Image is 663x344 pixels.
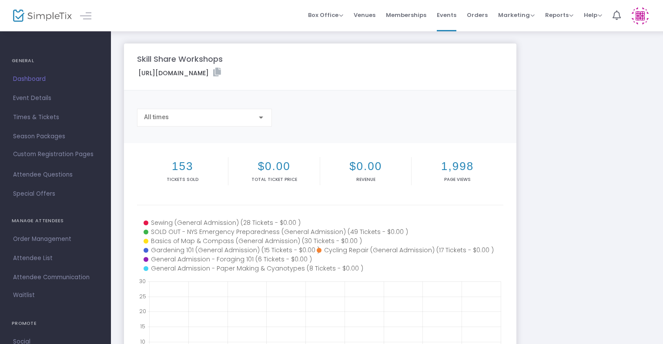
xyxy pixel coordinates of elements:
span: Custom Registration Pages [13,150,94,159]
span: Dashboard [13,73,98,85]
span: Order Management [13,234,98,245]
span: Waitlist [13,291,35,300]
span: Marketing [498,11,535,19]
h4: GENERAL [12,52,99,70]
h2: $0.00 [322,160,409,173]
span: Special Offers [13,188,98,200]
span: Help [584,11,602,19]
p: Revenue [322,176,409,183]
m-panel-title: Skill Share Workshops [137,53,223,65]
span: Season Packages [13,131,98,142]
span: Attendee Communication [13,272,98,283]
text: 20 [139,307,146,315]
span: Times & Tickets [13,112,98,123]
p: Total Ticket Price [230,176,318,183]
h2: $0.00 [230,160,318,173]
text: 15 [140,323,145,330]
h2: 153 [139,160,226,173]
span: Reports [545,11,573,19]
span: Events [437,4,456,26]
span: Venues [354,4,375,26]
span: Attendee Questions [13,169,98,180]
text: 25 [139,292,146,300]
p: Page Views [413,176,501,183]
h2: 1,998 [413,160,501,173]
h4: MANAGE ATTENDEES [12,212,99,230]
span: Box Office [308,11,343,19]
span: Attendee List [13,253,98,264]
p: Tickets sold [139,176,226,183]
label: [URL][DOMAIN_NAME] [138,68,221,78]
span: Event Details [13,93,98,104]
h4: PROMOTE [12,315,99,332]
span: All times [144,114,169,120]
span: Orders [467,4,488,26]
text: 30 [139,277,146,285]
span: Memberships [386,4,426,26]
